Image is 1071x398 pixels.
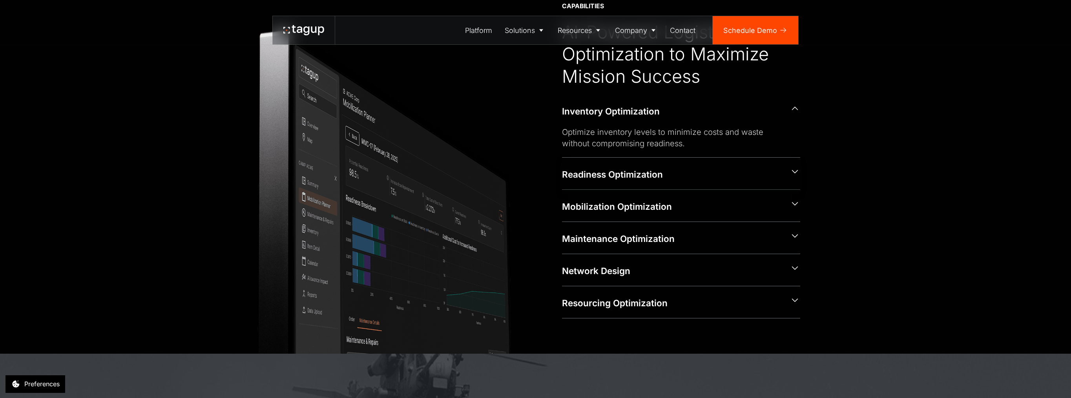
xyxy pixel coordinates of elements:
div: Resources [558,25,592,36]
div: Readiness Optimization [562,168,783,181]
div: Preferences [24,379,60,389]
div: Solutions [505,25,535,36]
a: Resources [552,16,609,44]
div: Schedule Demo [723,25,777,36]
div: Platform [465,25,492,36]
a: Contact [664,16,702,44]
div: Resourcing Optimization [562,297,783,309]
div: Contact [670,25,695,36]
div: AI-Powered Logistics Optimization to Maximize Mission Success [562,21,800,87]
div: Company [615,25,647,36]
div: Network Design [562,265,783,277]
a: Schedule Demo [713,16,798,44]
div: Optimize inventory levels to minimize costs and waste without compromising readiness. [562,126,788,149]
a: Company [609,16,664,44]
a: Solutions [498,16,552,44]
div: Maintenance Optimization [562,233,783,245]
div: Mobilization Optimization [562,200,783,213]
a: Platform [459,16,499,44]
div: Inventory Optimization [562,105,783,118]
